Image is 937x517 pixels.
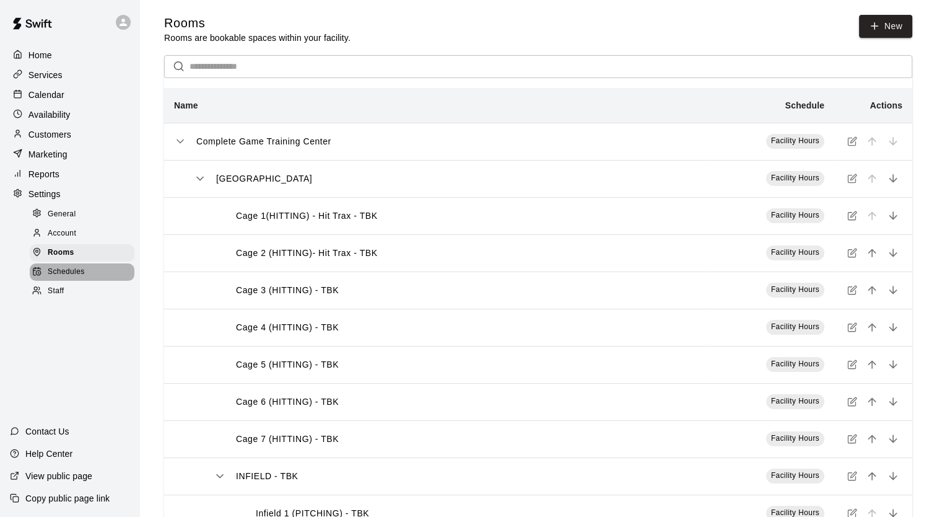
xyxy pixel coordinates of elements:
[884,467,902,485] button: move item down
[10,46,129,64] a: Home
[48,266,85,278] span: Schedules
[164,15,351,32] h5: Rooms
[771,248,819,257] span: Facility Hours
[771,471,819,480] span: Facility Hours
[771,360,819,368] span: Facility Hours
[48,285,64,298] span: Staff
[28,188,61,200] p: Settings
[863,430,881,448] button: move item up
[863,355,881,374] button: move item up
[48,208,76,221] span: General
[863,281,881,299] button: move item up
[164,32,351,44] p: Rooms are bookable spaces within your facility.
[25,470,92,482] p: View public page
[30,224,139,243] a: Account
[28,69,63,81] p: Services
[236,358,339,371] p: Cage 5 (HITTING) - TBK
[863,467,881,485] button: move item up
[863,392,881,411] button: move item up
[884,430,902,448] button: move item down
[10,86,129,104] a: Calendar
[771,322,819,331] span: Facility Hours
[884,281,902,299] button: move item down
[863,318,881,337] button: move item up
[236,247,377,260] p: Cage 2 (HITTING)- Hit Trax - TBK
[28,128,71,141] p: Customers
[25,448,72,460] p: Help Center
[863,244,881,262] button: move item up
[785,100,824,110] b: Schedule
[30,205,139,224] a: General
[884,169,902,188] button: move item down
[771,174,819,182] span: Facility Hours
[884,206,902,225] button: move item down
[28,89,64,101] p: Calendar
[48,228,76,240] span: Account
[25,492,110,505] p: Copy public page link
[771,136,819,145] span: Facility Hours
[10,125,129,144] a: Customers
[28,108,71,121] p: Availability
[216,172,312,185] p: [GEOGRAPHIC_DATA]
[30,206,134,223] div: General
[236,210,377,223] p: Cage 1(HITTING) - Hit Trax - TBK
[30,263,134,281] div: Schedules
[28,148,68,161] p: Marketing
[28,49,52,61] p: Home
[236,284,339,297] p: Cage 3 (HITTING) - TBK
[174,100,198,110] b: Name
[10,66,129,84] a: Services
[236,395,339,409] p: Cage 6 (HITTING) - TBK
[771,285,819,294] span: Facility Hours
[30,225,134,242] div: Account
[771,397,819,405] span: Facility Hours
[30,282,139,301] a: Staff
[236,321,339,334] p: Cage 4 (HITTING) - TBK
[884,355,902,374] button: move item down
[30,244,139,263] a: Rooms
[884,318,902,337] button: move item down
[884,244,902,262] button: move item down
[10,105,129,124] a: Availability
[196,135,331,148] p: Complete Game Training Center
[30,244,134,262] div: Rooms
[884,392,902,411] button: move item down
[30,263,139,282] a: Schedules
[10,165,129,183] a: Reports
[236,470,298,483] p: INFIELD - TBK
[30,283,134,300] div: Staff
[25,425,69,438] p: Contact Us
[771,434,819,443] span: Facility Hours
[870,100,902,110] b: Actions
[48,247,74,259] span: Rooms
[859,15,912,38] a: New
[236,433,339,446] p: Cage 7 (HITTING) - TBK
[10,145,129,164] a: Marketing
[28,168,59,180] p: Reports
[10,185,129,203] a: Settings
[771,211,819,219] span: Facility Hours
[771,508,819,517] span: Facility Hours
